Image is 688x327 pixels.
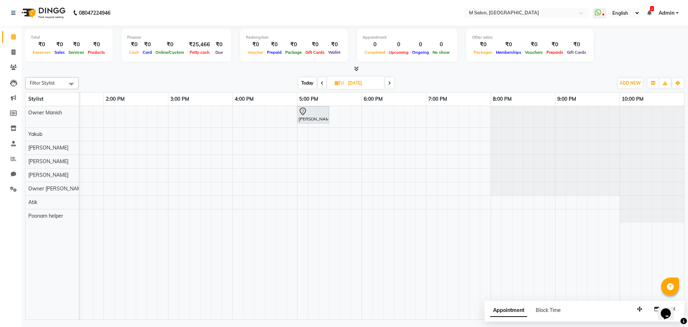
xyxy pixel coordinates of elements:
span: ADD NEW [620,80,641,86]
span: Expenses [31,50,53,55]
div: ₹0 [86,41,107,49]
span: Services [67,50,86,55]
a: 9:00 PM [555,94,578,104]
span: Filter Stylist [30,80,55,86]
span: Gift Cards [304,50,326,55]
div: Finance [127,34,225,41]
div: ₹0 [326,41,342,49]
div: ₹0 [494,41,523,49]
span: [PERSON_NAME] [28,158,68,165]
div: ₹0 [141,41,154,49]
div: 0 [431,41,451,49]
div: ₹0 [565,41,588,49]
a: 8:00 PM [491,94,513,104]
span: Prepaids [545,50,565,55]
button: ADD NEW [618,78,642,88]
div: ₹25,466 [186,41,213,49]
input: 2025-09-05 [346,78,382,89]
a: 10:00 PM [620,94,645,104]
div: ₹0 [545,41,565,49]
span: Online/Custom [154,50,186,55]
div: ₹0 [472,41,494,49]
a: 6:00 PM [362,94,384,104]
span: Wallet [326,50,342,55]
div: ₹0 [67,41,86,49]
span: Yakub [28,131,42,137]
span: Completed [363,50,387,55]
span: Vouchers [523,50,545,55]
div: ₹0 [304,41,326,49]
span: Memberships [494,50,523,55]
span: Voucher [246,50,265,55]
span: Poonam helper [28,213,63,219]
a: 2:00 PM [104,94,126,104]
div: ₹0 [53,41,67,49]
span: Petty cash [188,50,211,55]
span: Owner Manish [28,109,62,116]
div: Total [31,34,107,41]
div: ₹0 [265,41,283,49]
img: logo [18,3,67,23]
span: Upcoming [387,50,410,55]
span: Atik [28,199,37,205]
a: 2 [647,10,651,16]
span: Cash [127,50,141,55]
div: 0 [363,41,387,49]
span: Package [283,50,304,55]
div: ₹0 [127,41,141,49]
span: Fri [333,80,346,86]
span: Prepaid [265,50,283,55]
div: Appointment [363,34,451,41]
span: Block Time [536,307,561,313]
span: Packages [472,50,494,55]
div: ₹0 [213,41,225,49]
div: ₹0 [283,41,304,49]
span: Due [214,50,225,55]
span: [PERSON_NAME] [28,144,68,151]
span: Sales [53,50,67,55]
span: No show [431,50,451,55]
a: 3:00 PM [168,94,191,104]
span: Ongoing [410,50,431,55]
div: ₹0 [523,41,545,49]
span: Card [141,50,154,55]
div: Other sales [472,34,588,41]
iframe: chat widget [658,298,681,320]
span: [PERSON_NAME] [28,172,68,178]
b: 08047224946 [79,3,110,23]
span: Owner [PERSON_NAME] [28,185,86,192]
div: ₹0 [31,41,53,49]
span: Products [86,50,107,55]
span: Gift Cards [565,50,588,55]
span: Admin [659,9,674,17]
a: 7:00 PM [426,94,449,104]
div: 0 [387,41,410,49]
a: 4:00 PM [233,94,255,104]
div: ₹0 [246,41,265,49]
span: 2 [650,6,654,11]
div: Redemption [246,34,342,41]
span: Appointment [490,304,527,317]
div: ₹0 [154,41,186,49]
div: [PERSON_NAME] ., 05:00 PM-05:30 PM, NANOSHINE LUXURY TREATMENT - Medium 9000 [298,107,328,122]
a: 5:00 PM [297,94,320,104]
div: 0 [410,41,431,49]
span: Stylist [28,96,43,102]
span: Today [298,77,316,89]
